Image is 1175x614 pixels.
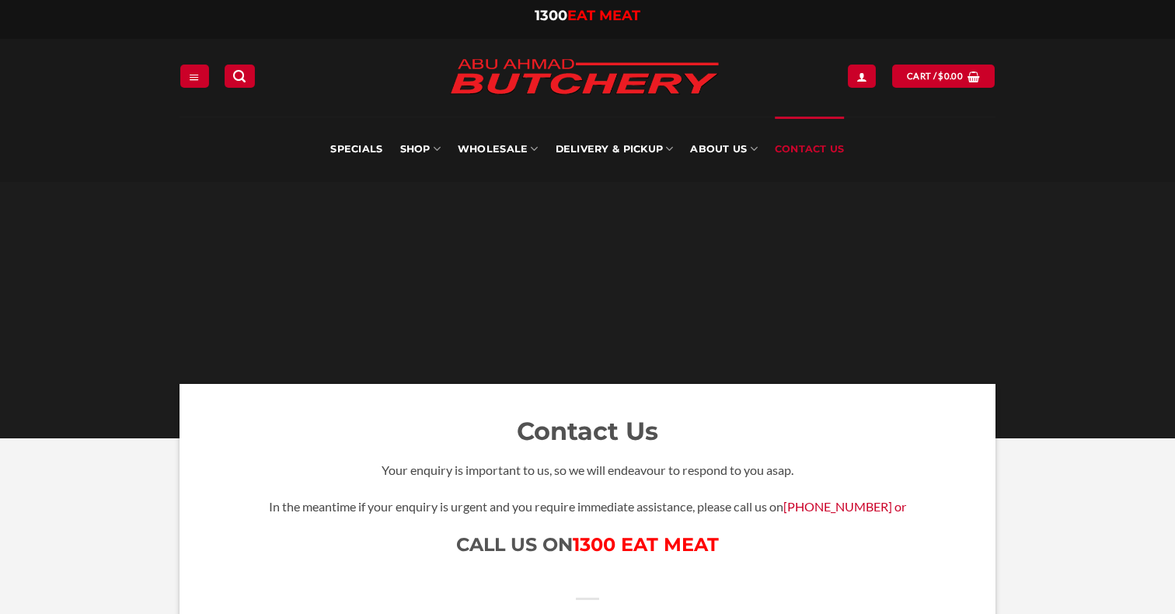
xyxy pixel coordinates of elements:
[567,7,640,24] span: EAT MEAT
[211,532,964,556] h1: CALL US ON
[211,460,964,480] p: Your enquiry is important to us, so we will endeavour to respond to you asap.
[848,65,876,87] a: Login
[180,65,208,87] a: Menu
[211,415,964,448] h2: Contact Us
[573,533,719,556] a: 1300 EAT MEAT
[907,69,963,83] span: Cart /
[892,65,995,87] a: View cart
[225,65,254,87] a: Search
[938,71,963,81] bdi: 0.00
[330,117,382,182] a: Specials
[783,499,907,514] a: [PHONE_NUMBER] or
[535,7,640,24] a: 1300EAT MEAT
[938,69,943,83] span: $
[437,48,732,107] img: Abu Ahmad Butchery
[400,117,441,182] a: SHOP
[775,117,845,182] a: Contact Us
[211,497,964,517] p: In the meantime if your enquiry is urgent and you require immediate assistance, please call us on
[535,7,567,24] span: 1300
[690,117,757,182] a: About Us
[458,117,539,182] a: Wholesale
[556,117,674,182] a: Delivery & Pickup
